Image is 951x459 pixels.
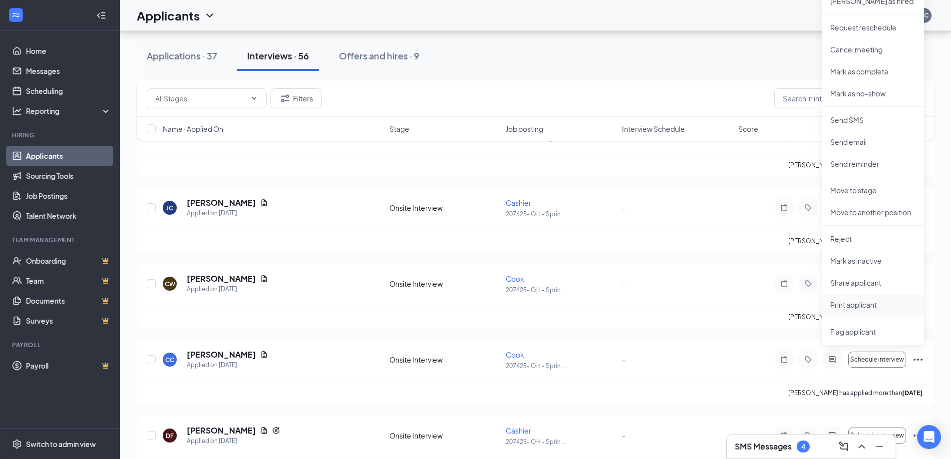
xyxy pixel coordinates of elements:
[155,93,246,104] input: All Stages
[506,362,616,370] p: 207425- OH - Sprin ...
[339,49,419,62] div: Offers and hires · 9
[260,199,268,207] svg: Document
[26,271,111,291] a: TeamCrown
[26,106,112,116] div: Reporting
[26,81,111,101] a: Scheduling
[389,203,500,213] div: Onsite Interview
[801,443,805,451] div: 4
[12,131,109,139] div: Hiring
[260,427,268,435] svg: Document
[506,350,524,359] span: Cook
[778,432,790,440] svg: Note
[11,10,21,20] svg: WorkstreamLogo
[96,10,106,20] svg: Collapse
[917,425,941,449] div: Open Intercom Messenger
[187,360,268,370] div: Applied on [DATE]
[826,432,838,440] svg: ActiveChat
[279,92,291,104] svg: Filter
[622,124,685,134] span: Interview Schedule
[26,439,96,449] div: Switch to admin view
[247,49,309,62] div: Interviews · 56
[506,124,543,134] span: Job posting
[187,349,256,360] h5: [PERSON_NAME]
[902,389,923,397] b: [DATE]
[788,161,924,169] p: [PERSON_NAME] has applied more than .
[12,236,109,244] div: Team Management
[166,204,173,212] div: JC
[874,441,886,453] svg: Minimize
[389,279,500,289] div: Onsite Interview
[26,311,111,331] a: SurveysCrown
[271,88,321,108] button: Filter Filters
[187,197,256,208] h5: [PERSON_NAME]
[187,208,268,218] div: Applied on [DATE]
[836,439,852,455] button: ComposeMessage
[774,88,924,108] input: Search in interviews
[854,439,870,455] button: ChevronUp
[738,124,758,134] span: Score
[187,436,280,446] div: Applied on [DATE]
[165,356,174,364] div: CC
[12,341,109,349] div: Payroll
[622,355,626,364] span: -
[850,432,904,439] span: Schedule interview
[778,280,790,288] svg: Note
[26,61,111,81] a: Messages
[506,210,616,218] p: 207425- OH - Sprin ...
[260,275,268,283] svg: Document
[272,427,280,435] svg: Reapply
[137,7,200,24] h1: Applicants
[506,286,616,294] p: 207425- OH - Sprin ...
[26,41,111,61] a: Home
[912,430,924,442] svg: Ellipses
[187,273,256,284] h5: [PERSON_NAME]
[856,441,868,453] svg: ChevronUp
[850,356,904,363] span: Schedule interview
[920,11,929,19] div: AC
[165,280,175,288] div: CW
[802,356,814,364] svg: Tag
[147,49,217,62] div: Applications · 37
[12,439,22,449] svg: Settings
[802,280,814,288] svg: Tag
[838,441,850,453] svg: ComposeMessage
[788,313,924,321] p: [PERSON_NAME] has applied more than .
[204,9,216,21] svg: ChevronDown
[26,206,111,226] a: Talent Network
[778,204,790,212] svg: Note
[802,204,814,212] svg: Tag
[166,432,174,440] div: DF
[826,356,838,364] svg: ActiveChat
[389,355,500,365] div: Onsite Interview
[788,389,924,397] p: [PERSON_NAME] has applied more than .
[735,441,792,452] h3: SMS Messages
[872,439,888,455] button: Minimize
[506,426,531,435] span: Cashier
[26,166,111,186] a: Sourcing Tools
[260,351,268,359] svg: Document
[389,124,409,134] span: Stage
[506,274,524,283] span: Cook
[622,431,626,440] span: -
[389,431,500,441] div: Onsite Interview
[187,425,256,436] h5: [PERSON_NAME]
[26,251,111,271] a: OnboardingCrown
[187,284,268,294] div: Applied on [DATE]
[622,279,626,288] span: -
[912,354,924,366] svg: Ellipses
[506,198,531,207] span: Cashier
[12,106,22,116] svg: Analysis
[788,237,924,245] p: [PERSON_NAME] has applied more than .
[26,146,111,166] a: Applicants
[848,428,906,444] button: Schedule interview
[848,352,906,368] button: Schedule interview
[163,124,223,134] span: Name · Applied On
[506,438,616,446] p: 207425- OH - Sprin ...
[802,432,814,440] svg: Tag
[778,356,790,364] svg: Note
[26,291,111,311] a: DocumentsCrown
[250,94,258,102] svg: ChevronDown
[26,356,111,376] a: PayrollCrown
[26,186,111,206] a: Job Postings
[622,203,626,212] span: -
